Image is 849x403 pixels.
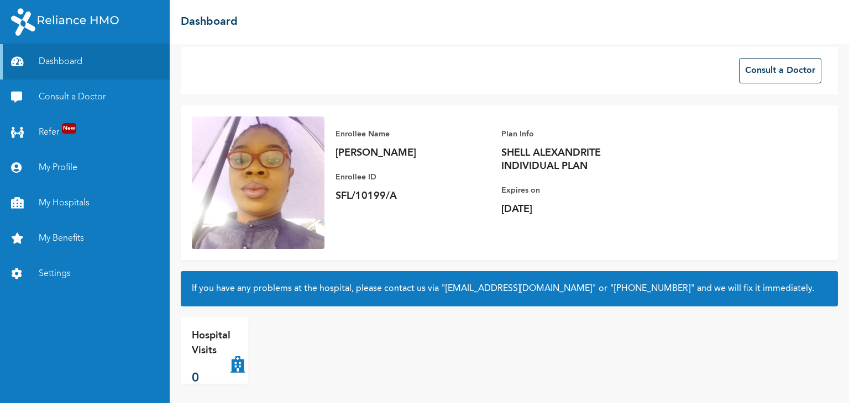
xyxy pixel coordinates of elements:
[501,184,656,197] p: Expires on
[610,284,695,293] a: "[PHONE_NUMBER]"
[501,203,656,216] p: [DATE]
[336,189,490,203] p: SFL/10199/A
[192,282,827,295] h2: If you have any problems at the hospital, please contact us via or and we will fix it immediately.
[181,14,238,30] h2: Dashboard
[336,128,490,141] p: Enrollee Name
[336,146,490,160] p: [PERSON_NAME]
[62,123,76,134] span: New
[192,328,230,358] p: Hospital Visits
[739,58,821,83] button: Consult a Doctor
[192,369,230,388] p: 0
[11,8,119,36] img: RelianceHMO's Logo
[441,284,596,293] a: "[EMAIL_ADDRESS][DOMAIN_NAME]"
[192,116,324,249] img: Enrollee
[336,171,490,184] p: Enrollee ID
[501,128,656,141] p: Plan Info
[501,146,656,173] p: SHELL ALEXANDRITE INDIVIDUAL PLAN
